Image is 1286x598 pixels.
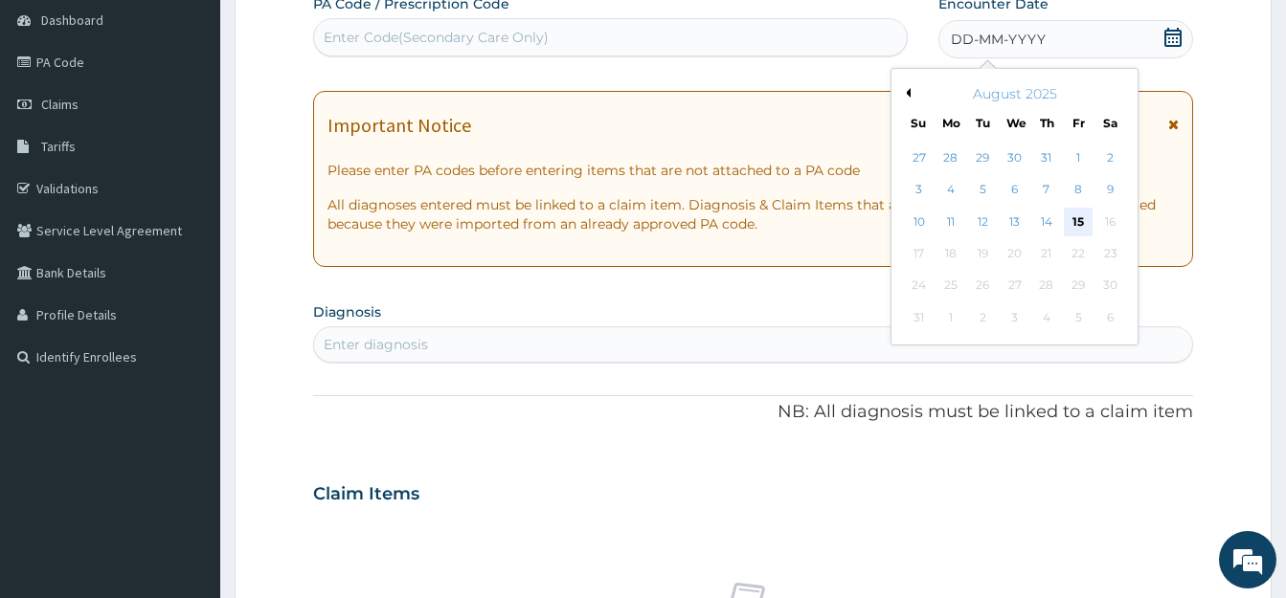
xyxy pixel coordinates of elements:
span: DD-MM-YYYY [951,30,1046,49]
div: Choose Friday, August 1st, 2025 [1064,144,1093,172]
div: Not available Monday, September 1st, 2025 [936,303,965,332]
div: Choose Wednesday, August 13th, 2025 [1000,208,1028,236]
div: Not available Saturday, August 16th, 2025 [1095,208,1124,236]
h1: Important Notice [327,115,471,136]
div: Sa [1102,115,1118,131]
div: We [1006,115,1023,131]
h3: Claim Items [313,484,419,505]
div: August 2025 [899,84,1130,103]
textarea: Type your message and hit 'Enter' [10,396,365,463]
div: Mo [942,115,959,131]
button: Previous Month [901,88,911,98]
div: Not available Monday, August 18th, 2025 [936,239,965,268]
img: d_794563401_company_1708531726252_794563401 [35,96,78,144]
span: Dashboard [41,11,103,29]
div: Choose Friday, August 8th, 2025 [1064,176,1093,205]
p: Please enter PA codes before entering items that are not attached to a PA code [327,161,1179,180]
div: Choose Sunday, July 27th, 2025 [905,144,934,172]
div: Not available Tuesday, August 26th, 2025 [968,272,997,300]
div: Choose Tuesday, August 12th, 2025 [968,208,997,236]
div: Not available Tuesday, August 19th, 2025 [968,239,997,268]
div: Not available Saturday, August 30th, 2025 [1095,272,1124,300]
div: Not available Wednesday, September 3rd, 2025 [1000,303,1028,332]
span: We're online! [111,178,264,371]
div: Choose Tuesday, July 29th, 2025 [968,144,997,172]
div: Not available Sunday, August 24th, 2025 [905,272,934,300]
div: Choose Saturday, August 9th, 2025 [1095,176,1124,205]
div: Not available Tuesday, September 2nd, 2025 [968,303,997,332]
p: NB: All diagnosis must be linked to a claim item [313,400,1193,425]
div: Not available Monday, August 25th, 2025 [936,272,965,300]
div: Not available Sunday, August 17th, 2025 [905,239,934,268]
div: Enter Code(Secondary Care Only) [324,28,549,47]
div: Choose Sunday, August 10th, 2025 [905,208,934,236]
div: Not available Saturday, August 23rd, 2025 [1095,239,1124,268]
p: All diagnoses entered must be linked to a claim item. Diagnosis & Claim Items that are visible bu... [327,195,1179,233]
div: Choose Wednesday, August 6th, 2025 [1000,176,1028,205]
div: Choose Monday, August 4th, 2025 [936,176,965,205]
div: month 2025-08 [903,143,1126,334]
div: Not available Sunday, August 31st, 2025 [905,303,934,332]
div: Choose Thursday, July 31st, 2025 [1032,144,1061,172]
div: Not available Wednesday, August 20th, 2025 [1000,239,1028,268]
div: Chat with us now [100,107,322,132]
div: Fr [1071,115,1087,131]
span: Claims [41,96,79,113]
div: Choose Friday, August 15th, 2025 [1064,208,1093,236]
div: Choose Wednesday, July 30th, 2025 [1000,144,1028,172]
div: Not available Friday, August 22nd, 2025 [1064,239,1093,268]
div: Not available Wednesday, August 27th, 2025 [1000,272,1028,300]
div: Minimize live chat window [314,10,360,55]
span: Tariffs [41,138,76,155]
div: Choose Sunday, August 3rd, 2025 [905,176,934,205]
div: Choose Tuesday, August 5th, 2025 [968,176,997,205]
div: Not available Friday, September 5th, 2025 [1064,303,1093,332]
div: Not available Saturday, September 6th, 2025 [1095,303,1124,332]
label: Diagnosis [313,302,381,321]
div: Not available Friday, August 29th, 2025 [1064,272,1093,300]
div: Choose Monday, August 11th, 2025 [936,208,965,236]
div: Su [911,115,927,131]
div: Choose Saturday, August 2nd, 2025 [1095,144,1124,172]
div: Enter diagnosis [324,335,428,354]
div: Not available Thursday, August 28th, 2025 [1032,272,1061,300]
div: Th [1038,115,1054,131]
div: Tu [974,115,990,131]
div: Choose Thursday, August 7th, 2025 [1032,176,1061,205]
div: Not available Thursday, September 4th, 2025 [1032,303,1061,332]
div: Choose Monday, July 28th, 2025 [936,144,965,172]
div: Choose Thursday, August 14th, 2025 [1032,208,1061,236]
div: Not available Thursday, August 21st, 2025 [1032,239,1061,268]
